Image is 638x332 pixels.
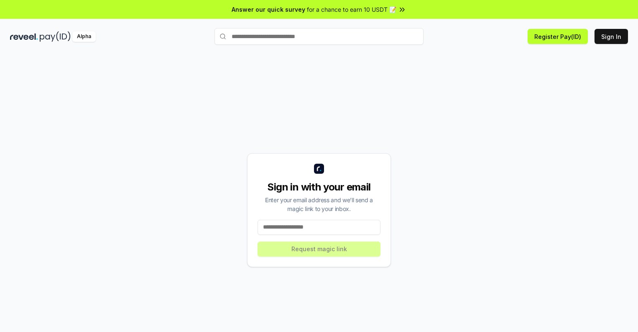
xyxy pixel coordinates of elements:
img: logo_small [314,164,324,174]
button: Register Pay(ID) [528,29,588,44]
button: Sign In [595,29,628,44]
div: Enter your email address and we’ll send a magic link to your inbox. [258,196,380,213]
span: for a chance to earn 10 USDT 📝 [307,5,396,14]
div: Alpha [72,31,96,42]
div: Sign in with your email [258,180,380,194]
img: pay_id [40,31,71,42]
img: reveel_dark [10,31,38,42]
span: Answer our quick survey [232,5,305,14]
